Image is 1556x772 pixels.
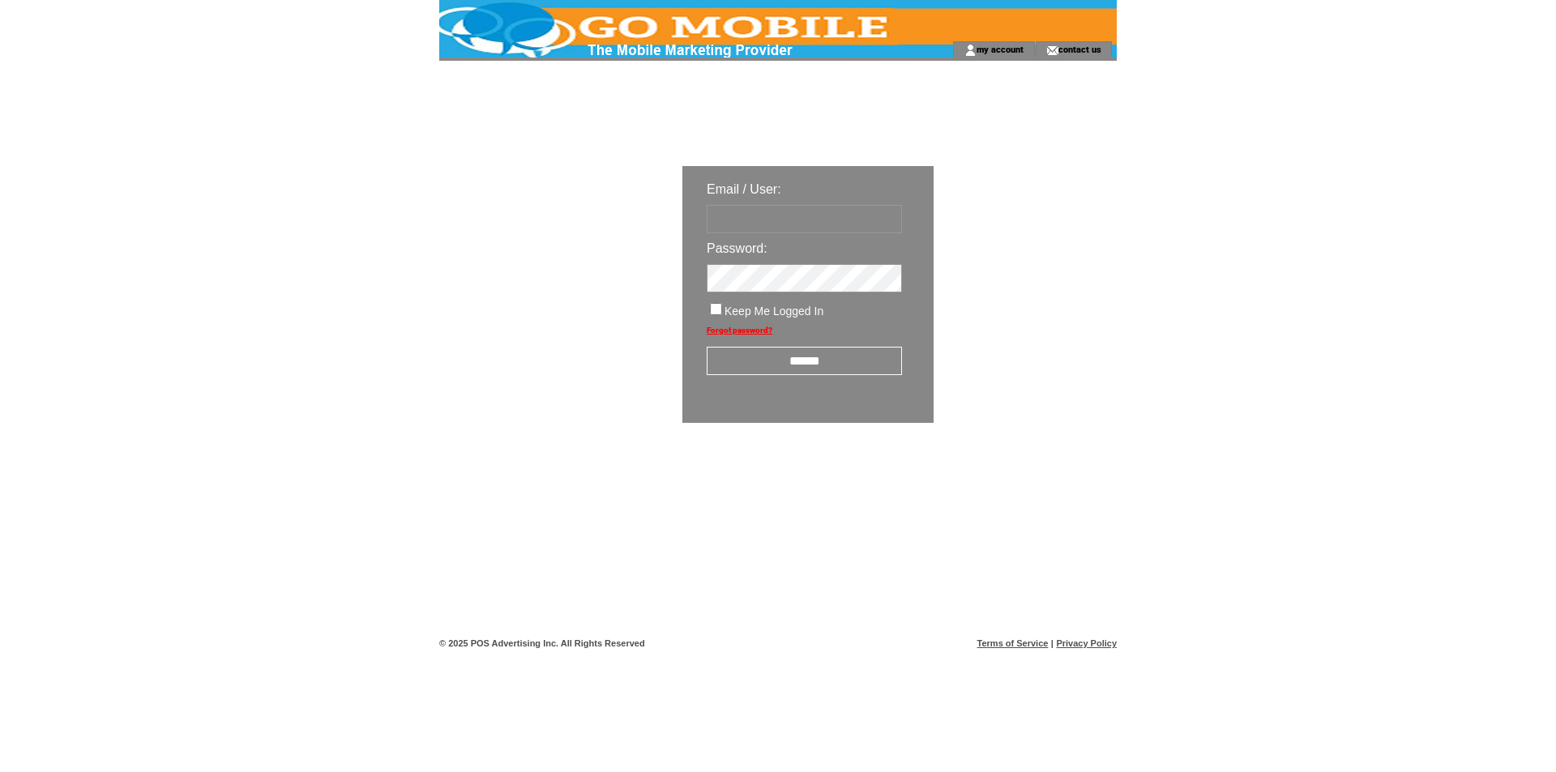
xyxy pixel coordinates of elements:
a: my account [977,44,1024,54]
a: contact us [1058,44,1101,54]
a: Privacy Policy [1056,638,1117,648]
span: | [1051,638,1054,648]
span: Keep Me Logged In [725,305,823,318]
img: contact_us_icon.gif [1046,44,1058,57]
a: Forgot password? [707,326,772,335]
span: Password: [707,241,767,255]
img: account_icon.gif [964,44,977,57]
span: Email / User: [707,182,781,196]
span: © 2025 POS Advertising Inc. All Rights Reserved [439,638,645,648]
img: transparent.png [981,463,1062,484]
a: Terms of Service [977,638,1049,648]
